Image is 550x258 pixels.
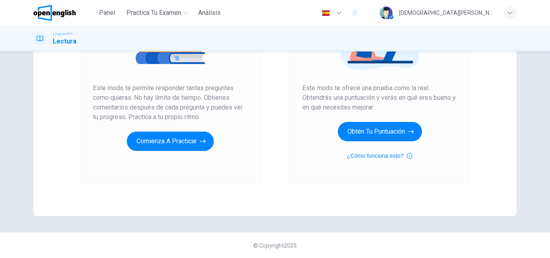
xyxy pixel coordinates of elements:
span: © Copyright 2025 [253,242,297,249]
div: [DEMOGRAPHIC_DATA][PERSON_NAME] [399,8,494,18]
button: Comienza a practicar [127,132,214,151]
h1: Lectura [53,37,77,46]
button: Análisis [195,6,224,20]
button: Obtén tu puntuación [338,122,422,141]
span: Análisis [198,8,221,18]
img: OpenEnglish logo [33,5,76,21]
button: Panel [94,6,120,20]
img: Profile picture [380,6,393,19]
img: es [321,10,331,16]
span: Panel [99,8,115,18]
span: Este modo te ofrece una prueba como la real. Obtendrás una puntuación y verás en qué eres bueno y... [302,83,457,112]
span: Linguaskill [53,31,72,37]
span: Practica tu examen [126,8,181,18]
a: OpenEnglish logo [33,5,94,21]
button: Practica tu examen [123,6,192,20]
span: Este modo te permite responder tantas preguntas como quieras. No hay límite de tiempo. Obtienes c... [93,83,248,122]
button: ¿Cómo funciona esto? [347,151,413,161]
